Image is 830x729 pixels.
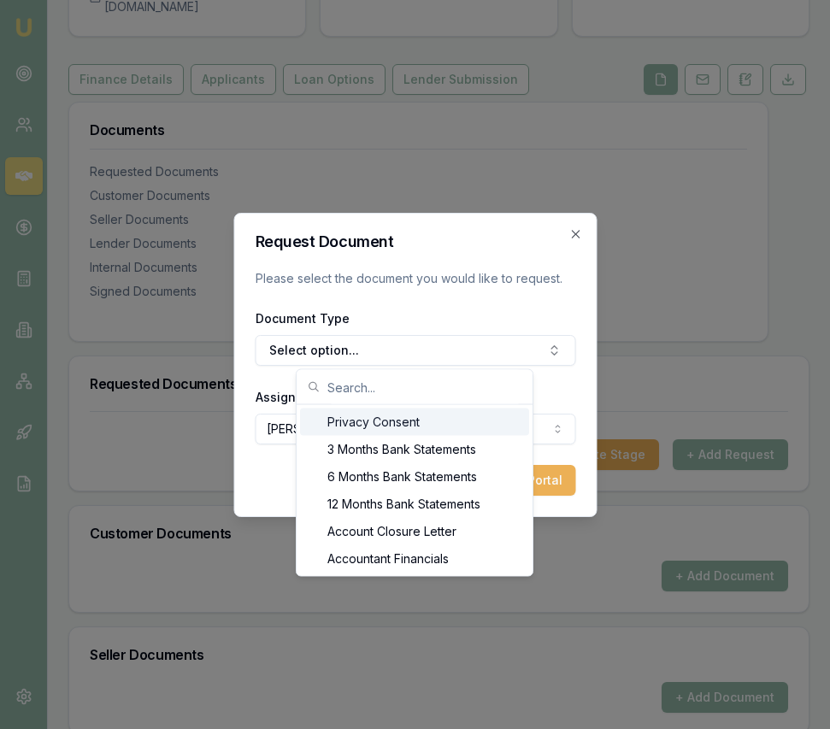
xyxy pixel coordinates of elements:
[255,270,575,287] p: Please select the document you would like to request.
[300,409,529,436] div: Privacy Consent
[297,405,533,576] div: Search...
[300,573,529,600] div: Accountant Letter
[300,545,529,573] div: Accountant Financials
[255,311,349,326] label: Document Type
[255,390,349,404] label: Assigned Client
[300,463,529,491] div: 6 Months Bank Statements
[300,518,529,545] div: Account Closure Letter
[255,335,575,366] button: Select option...
[300,436,529,463] div: 3 Months Bank Statements
[327,370,522,404] input: Search...
[255,234,575,250] h2: Request Document
[300,491,529,518] div: 12 Months Bank Statements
